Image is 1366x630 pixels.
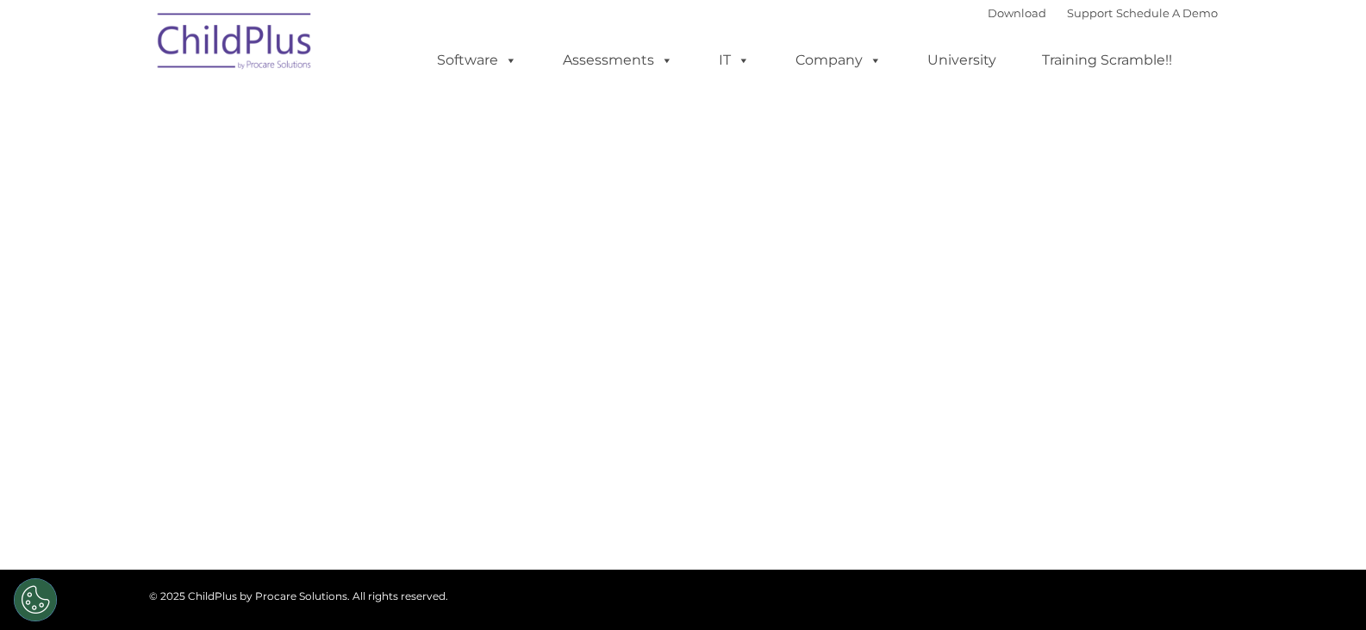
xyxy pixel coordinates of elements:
a: Company [778,43,899,78]
span: Whether you want a personalized demo of the software, looking for answers, interested in training... [162,213,1163,250]
a: Training Scramble!! [1025,43,1189,78]
span: CONTACT US [162,141,457,194]
a: Software [420,43,534,78]
a: Download [988,6,1046,20]
img: ChildPlus by Procare Solutions [149,1,321,87]
a: IT [702,43,767,78]
a: Support [1067,6,1113,20]
a: Schedule A Demo [1116,6,1218,20]
iframe: Form 0 [162,300,1205,429]
a: Assessments [546,43,690,78]
button: Cookies Settings [14,578,57,621]
a: University [910,43,1014,78]
span: © 2025 ChildPlus by Procare Solutions. All rights reserved. [149,589,448,602]
font: | [988,6,1218,20]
